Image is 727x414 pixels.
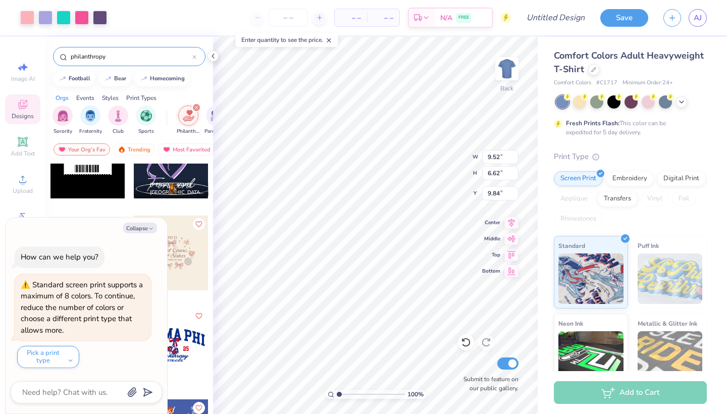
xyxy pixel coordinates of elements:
[204,128,228,135] span: Parent's Weekend
[163,146,171,153] img: most_fav.gif
[554,49,704,75] span: Comfort Colors Adult Heavyweight T-Shirt
[373,13,393,23] span: – –
[407,390,424,399] span: 100 %
[458,14,469,21] span: FREE
[482,268,500,275] span: Bottom
[183,110,194,122] img: Philanthropy Image
[597,191,638,206] div: Transfers
[638,331,703,382] img: Metallic & Glitter Ink
[21,280,143,335] div: Standard screen print supports a maximum of 8 colors. To continue, reduce the number of colors or...
[113,110,124,122] img: Club Image
[58,146,66,153] img: most_fav.gif
[204,106,228,135] button: filter button
[150,181,192,188] span: [PERSON_NAME]
[566,119,619,127] strong: Fresh Prints Flash:
[500,84,513,93] div: Back
[558,318,583,329] span: Neon Ink
[150,189,204,196] span: [GEOGRAPHIC_DATA], [US_STATE][GEOGRAPHIC_DATA]
[641,191,669,206] div: Vinyl
[638,240,659,251] span: Puff Ink
[482,251,500,258] span: Top
[53,71,95,86] button: football
[638,253,703,304] img: Puff Ink
[79,128,102,135] span: Fraternity
[341,13,361,23] span: – –
[140,110,152,122] img: Sports Image
[193,218,205,230] button: Like
[193,310,205,322] button: Like
[204,106,228,135] div: filter for Parent's Weekend
[554,171,603,186] div: Screen Print
[102,93,119,102] div: Styles
[76,93,94,102] div: Events
[108,106,128,135] div: filter for Club
[70,51,192,62] input: Try "Alpha"
[12,112,34,120] span: Designs
[136,106,156,135] button: filter button
[211,110,222,122] img: Parent's Weekend Image
[558,253,624,304] img: Standard
[177,128,200,135] span: Philanthropy
[566,119,690,137] div: This color can be expedited for 5 day delivery.
[17,346,79,368] button: Pick a print type
[59,76,67,82] img: trend_line.gif
[85,110,96,122] img: Fraternity Image
[54,128,72,135] span: Sorority
[482,219,500,226] span: Center
[158,143,215,156] div: Most Favorited
[53,106,73,135] button: filter button
[123,223,157,233] button: Collapse
[193,402,205,414] button: Like
[554,212,603,227] div: Rhinestones
[440,13,452,23] span: N/A
[554,191,594,206] div: Applique
[136,106,156,135] div: filter for Sports
[482,235,500,242] span: Middle
[114,76,126,81] div: bear
[236,33,338,47] div: Enter quantity to see the price.
[56,93,69,102] div: Orgs
[558,240,585,251] span: Standard
[622,79,673,87] span: Minimum Order: 24 +
[79,106,102,135] button: filter button
[118,146,126,153] img: trending.gif
[638,318,697,329] span: Metallic & Glitter Ink
[11,75,35,83] span: Image AI
[113,128,124,135] span: Club
[13,187,33,195] span: Upload
[57,110,69,122] img: Sorority Image
[126,93,157,102] div: Print Types
[11,149,35,158] span: Add Text
[53,106,73,135] div: filter for Sorority
[694,12,702,24] span: AJ
[54,143,110,156] div: Your Org's Fav
[177,106,200,135] button: filter button
[108,106,128,135] button: filter button
[113,143,155,156] div: Trending
[150,76,185,81] div: homecoming
[134,71,189,86] button: homecoming
[69,76,90,81] div: football
[596,79,617,87] span: # C1717
[497,59,517,79] img: Back
[558,331,624,382] img: Neon Ink
[657,171,706,186] div: Digital Print
[98,71,131,86] button: bear
[518,8,593,28] input: Untitled Design
[104,76,112,82] img: trend_line.gif
[606,171,654,186] div: Embroidery
[269,9,308,27] input: – –
[140,76,148,82] img: trend_line.gif
[79,106,102,135] div: filter for Fraternity
[672,191,696,206] div: Foil
[689,9,707,27] a: AJ
[21,252,98,262] div: How can we help you?
[177,106,200,135] div: filter for Philanthropy
[554,79,591,87] span: Comfort Colors
[458,375,518,393] label: Submit to feature on our public gallery.
[554,151,707,163] div: Print Type
[600,9,648,27] button: Save
[138,128,154,135] span: Sports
